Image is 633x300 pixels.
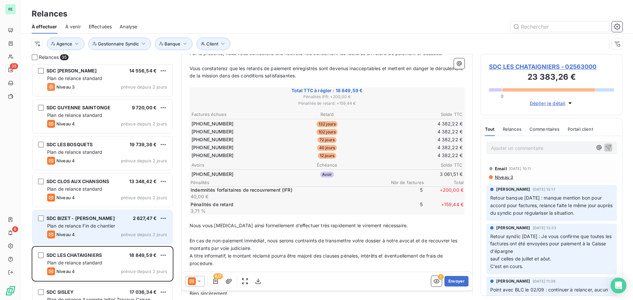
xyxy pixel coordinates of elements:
span: Nous vous [MEDICAL_DATA] ainsi formellement d’effectuer très rapidement le virement nécessaire. [190,223,408,228]
span: Plan de relance standard [47,186,103,192]
span: 40 jours [317,145,337,151]
span: Portail client [568,126,593,132]
th: Factures échues [191,111,281,118]
span: Plan de relance standard [47,75,103,81]
div: grid [32,65,173,300]
span: 18 849,59 € [129,252,157,258]
span: [PHONE_NUMBER] [192,128,233,135]
span: Plan de relance standard [47,112,103,118]
span: SDC SISLEY [46,289,74,295]
span: 102 jours [316,129,338,135]
button: Envoyer [444,276,468,286]
td: 4 382,22 € [373,120,463,127]
span: Pénalités de retard : + 159,44 € [191,100,464,106]
button: Banque [155,38,193,50]
span: [PHONE_NUMBER] [192,121,233,127]
span: 5 [383,187,423,200]
span: Pénalités [191,180,384,185]
span: prévue depuis 2 jours [121,84,167,90]
span: 14 556,54 € [129,68,157,73]
span: SDC LES CHATAIGNIERS - 02563000 [489,62,614,71]
span: Tout [485,126,495,132]
span: Niveau 4 [56,158,75,163]
span: En cas de non-paiement immédiat, nous serons contraints de transmettre votre dossier à notre avoc... [190,238,459,251]
span: SDC [PERSON_NAME] [46,68,97,73]
span: 35 [60,54,68,60]
span: [DATE] 11:36 [533,279,556,283]
span: + 200,00 € [424,187,464,200]
span: Vous constaterez que les retards de paiement enregistrés sont devenus inacceptables et mettent en... [190,66,464,79]
span: 13 348,42 € [129,178,157,184]
span: À effectuer [32,23,57,30]
span: [PHONE_NUMBER] [192,144,233,151]
span: Total TTC à régler : 18 849,59 € [191,87,464,94]
span: Banque [165,41,180,46]
span: prévue depuis 2 jours [121,269,167,274]
th: Avoirs [191,162,281,169]
span: A titre informatif, le montant réclamé pourra être majoré des clauses pénales, intérêts et éventu... [190,253,444,266]
span: SDC CLOS AUX CHANSONS [46,178,109,184]
span: SDC GUYENNE SAINTONGE [46,105,110,110]
span: [DATE] 13:33 [533,226,556,230]
span: Niveau 3 [494,175,513,180]
p: 40,00 € [191,193,382,200]
span: prévue depuis 2 jours [121,195,167,200]
td: 4 382,22 € [373,136,463,143]
span: C'est en cours. [490,263,523,269]
span: À venir [65,23,81,30]
button: Déplier le détail [528,99,576,107]
span: 132 jours [316,121,338,127]
span: [PERSON_NAME] [496,278,530,284]
span: Par la présente, nous vous contactons une nouvelle fois concernant les factures en retard de paie... [190,50,442,56]
span: prévue depuis 2 jours [121,232,167,237]
td: 3 061,51 € [373,171,463,178]
span: SDC LES CHATAIGNIERS [46,252,102,258]
span: sauf celles de juillet et aôut. [490,256,552,261]
span: + 159,44 € [424,201,464,214]
span: Nbr de factures [384,180,424,185]
span: Point avec BLC le 02/09 : continuer à relancer, aucun blocage particulier sur ce projet [490,287,609,300]
span: Retour syndic [DATE] : Je vous confirme que toutes les factures ont été envoyées pour paiement à ... [490,233,613,254]
span: Niveau 4 [56,195,75,200]
th: Solde TTC [373,111,463,118]
span: 72 jours [317,137,337,143]
span: Total [424,180,464,185]
span: Niveau 3 [56,84,75,90]
td: 4 382,22 € [373,152,463,159]
span: 5 [383,201,423,214]
img: Logo LeanPay [5,286,16,296]
span: Plan de relance standard [47,149,103,155]
th: Retard [282,111,372,118]
th: Échéance [282,162,372,169]
span: [PHONE_NUMBER] [192,152,233,159]
span: [DATE] 15:17 [533,187,555,191]
th: Solde TTC [373,162,463,169]
span: Analyse [120,23,137,30]
span: Agence [56,41,72,46]
span: Avoir [320,172,334,177]
span: [PHONE_NUMBER] [192,136,233,143]
td: 4 382,22 € [373,128,463,135]
span: Commentaires [529,126,560,132]
span: [DATE] 10:11 [509,167,531,171]
p: Pénalités de retard [191,201,382,208]
span: Niveau 4 [56,269,75,274]
span: Niveau 4 [56,121,75,126]
span: Retour banque [DATE] : manque mention bon pour accord pour factures, relance faite le même jour a... [490,195,614,216]
button: Agence [47,38,84,50]
span: 19 739,36 € [130,142,157,147]
span: Email [495,166,507,171]
h3: Relances [32,8,67,20]
input: Rechercher [510,21,609,32]
span: 2 627,47 € [133,215,157,221]
span: prévue depuis 2 jours [121,121,167,126]
button: Client [196,38,230,50]
span: Bien sincèrement, [190,290,229,296]
span: 12 jours [318,153,336,159]
span: Plan de relance Fin de chantier [47,223,115,229]
div: Open Intercom Messenger [611,278,626,293]
td: [PHONE_NUMBER] [191,171,281,178]
span: Relances [503,126,522,132]
button: Gestionnaire Syndic [88,38,151,50]
div: RE [5,4,16,14]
